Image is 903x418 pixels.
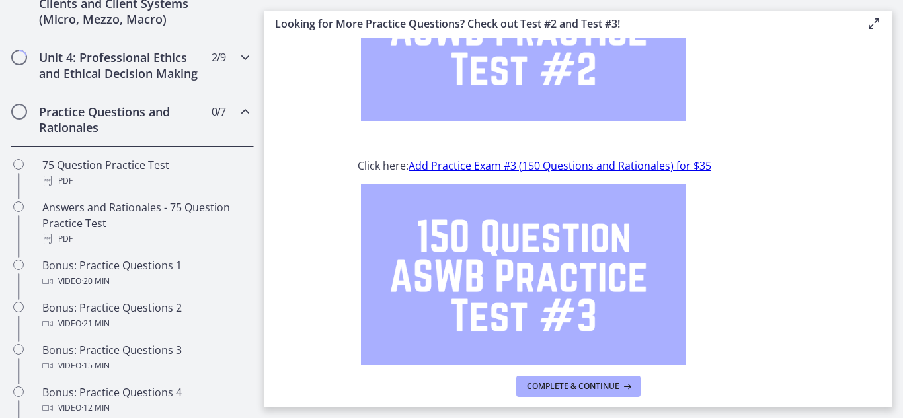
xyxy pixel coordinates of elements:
[42,400,249,416] div: Video
[81,400,110,416] span: · 12 min
[358,158,799,174] p: Click here:
[212,50,225,65] span: 2 / 9
[42,358,249,374] div: Video
[42,300,249,331] div: Bonus: Practice Questions 2
[42,384,249,416] div: Bonus: Practice Questions 4
[275,16,845,32] h3: Looking for More Practice Questions? Check out Test #2 and Test #3!
[42,273,249,289] div: Video
[81,273,110,289] span: · 20 min
[42,199,249,247] div: Answers and Rationales - 75 Question Practice Test
[42,157,249,189] div: 75 Question Practice Test
[81,358,110,374] span: · 15 min
[361,184,686,367] img: 150_Question_ASWB_Practice_Test__3.png
[42,258,249,289] div: Bonus: Practice Questions 1
[39,104,200,135] h2: Practice Questions and Rationales
[42,173,249,189] div: PDF
[39,50,200,81] h2: Unit 4: Professional Ethics and Ethical Decision Making
[212,104,225,120] span: 0 / 7
[42,231,249,247] div: PDF
[81,316,110,331] span: · 21 min
[409,158,711,173] a: Add Practice Exam #3 (150 Questions and Rationales) for $35
[527,381,619,392] span: Complete & continue
[516,376,641,397] button: Complete & continue
[42,342,249,374] div: Bonus: Practice Questions 3
[42,316,249,331] div: Video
